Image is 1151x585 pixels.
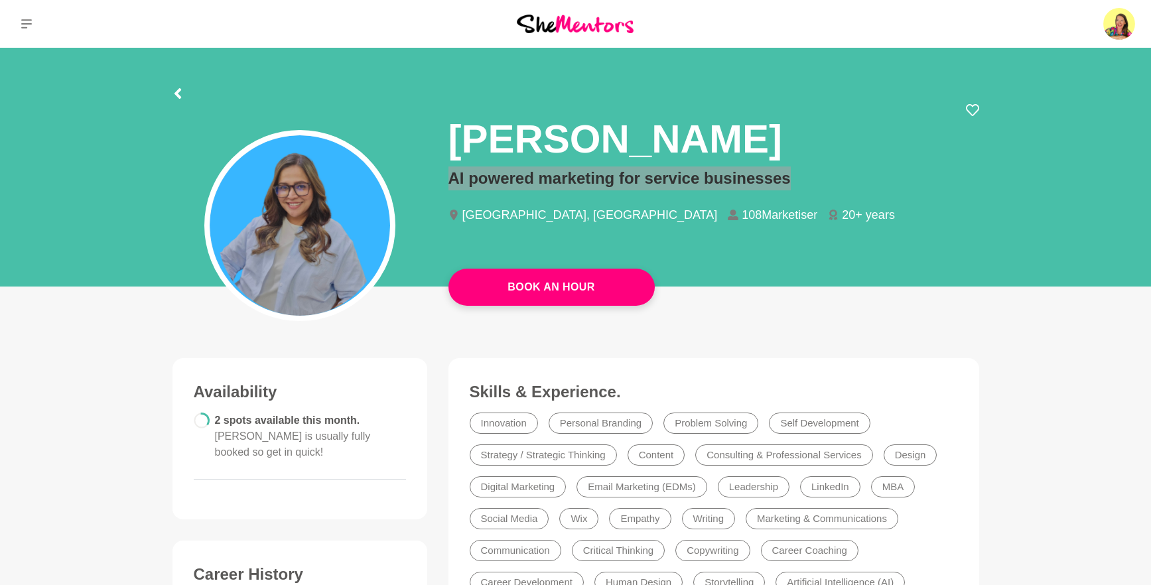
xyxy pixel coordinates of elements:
li: 20+ years [828,209,906,221]
span: [PERSON_NAME] is usually fully booked so get in quick! [215,430,371,458]
li: [GEOGRAPHIC_DATA], [GEOGRAPHIC_DATA] [448,209,728,221]
h3: Availability [194,382,406,402]
img: She Mentors Logo [517,15,634,32]
span: 2 spots available this month. [215,415,371,458]
a: Book An Hour [448,269,655,306]
img: Roslyn Thompson [1103,8,1135,40]
h1: [PERSON_NAME] [448,114,782,164]
h3: Career History [194,564,406,584]
p: AI powered marketing for service businesses [448,166,979,190]
h3: Skills & Experience. [470,382,958,402]
li: 108Marketiser [728,209,828,221]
